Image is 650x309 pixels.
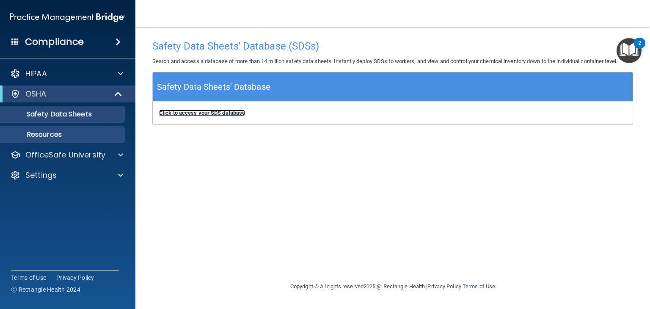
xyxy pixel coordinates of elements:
[10,69,123,79] a: HIPAA
[10,150,123,160] a: OfficeSafe University
[10,89,123,99] a: OSHA
[10,170,123,180] a: Settings
[25,170,57,180] p: Settings
[617,38,642,63] button: Open Resource Center, 2 new notifications
[10,9,125,26] img: PMB logo
[25,69,47,79] p: HIPAA
[152,56,633,66] p: Search and access a database of more than 14 million safety data sheets. Instantly deploy SDSs to...
[11,285,80,294] span: Ⓒ Rectangle Health 2024
[25,150,105,160] p: OfficeSafe University
[238,273,547,300] div: Copyright © All rights reserved 2025 @ Rectangle Health | |
[6,110,121,119] p: Safety Data Sheets
[638,43,641,54] div: 2
[152,41,633,52] h4: Safety Data Sheets' Database (SDSs)
[463,283,495,290] a: Terms of Use
[25,89,47,99] p: OSHA
[157,80,270,94] h5: Safety Data Sheets' Database
[6,130,121,139] p: Resources
[11,273,46,282] a: Terms of Use
[25,36,84,48] h4: Compliance
[427,283,461,290] a: Privacy Policy
[159,110,245,116] a: Click to access your SDS database
[56,273,94,282] a: Privacy Policy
